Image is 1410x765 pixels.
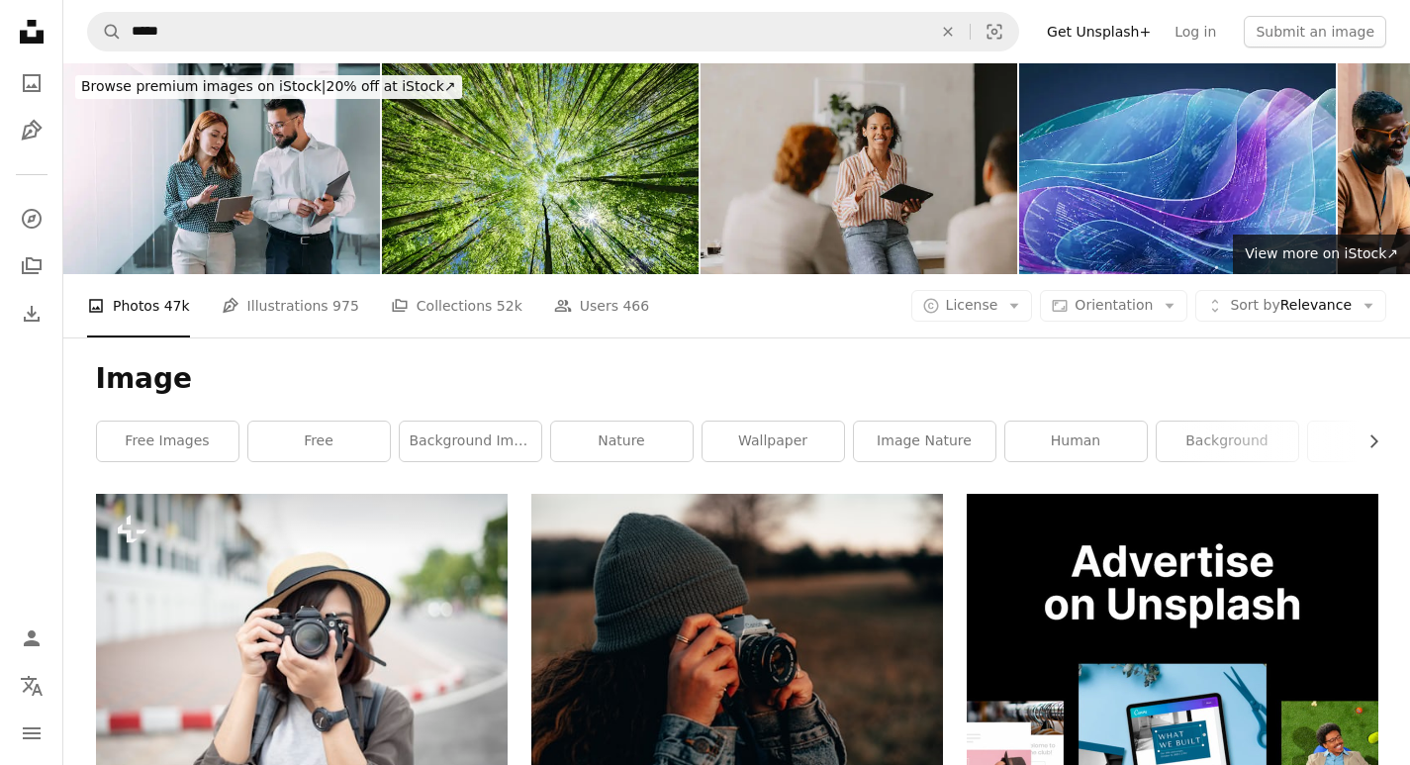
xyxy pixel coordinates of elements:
form: Find visuals sitewide [87,12,1019,51]
button: Menu [12,714,51,753]
span: 52k [497,295,522,317]
a: human [1005,422,1147,461]
a: Log in / Sign up [12,619,51,658]
button: Submit an image [1244,16,1386,48]
button: Sort byRelevance [1195,290,1386,322]
a: Log in [1163,16,1228,48]
a: nature [551,422,693,461]
img: Making decision on the move [63,63,380,274]
button: License [911,290,1033,322]
a: View more on iStock↗ [1233,235,1410,274]
a: Download History [12,294,51,334]
span: Relevance [1230,296,1352,316]
button: Language [12,666,51,706]
a: free [248,422,390,461]
a: Illustrations 975 [222,274,359,337]
a: wallpaper [703,422,844,461]
a: Explore [12,199,51,239]
span: 975 [332,295,359,317]
span: Sort by [1230,297,1279,313]
img: AI Coding Assistant Interface with Vibe Coding Aesthetics [1019,63,1336,274]
span: Orientation [1075,297,1153,313]
a: Get Unsplash+ [1035,16,1163,48]
a: Collections [12,246,51,286]
button: Search Unsplash [88,13,122,50]
a: Photos [12,63,51,103]
a: Young Asian travel woman is enjoying with beautiful place in Bangkok, Thailand [96,622,508,640]
a: background image [400,422,541,461]
button: Visual search [971,13,1018,50]
button: Orientation [1040,290,1187,322]
a: Browse premium images on iStock|20% off at iStock↗ [63,63,474,111]
span: Browse premium images on iStock | [81,78,326,94]
button: Clear [926,13,970,50]
span: View more on iStock ↗ [1245,245,1398,261]
div: 20% off at iStock ↗ [75,75,462,99]
a: background [1157,422,1298,461]
span: License [946,297,998,313]
a: free images [97,422,238,461]
span: 466 [622,295,649,317]
a: Collections 52k [391,274,522,337]
img: Group Business Meeting at Bright Beige Office [701,63,1017,274]
h1: Image [96,361,1378,397]
a: Illustrations [12,111,51,150]
a: image nature [854,422,995,461]
img: A Beautiful and Lush Green Forest Canopy Illuminated by Warm Sunlight Streaming Through [382,63,699,274]
a: woman with DSLR camera [531,622,943,639]
a: Users 466 [554,274,649,337]
button: scroll list to the right [1356,422,1378,461]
